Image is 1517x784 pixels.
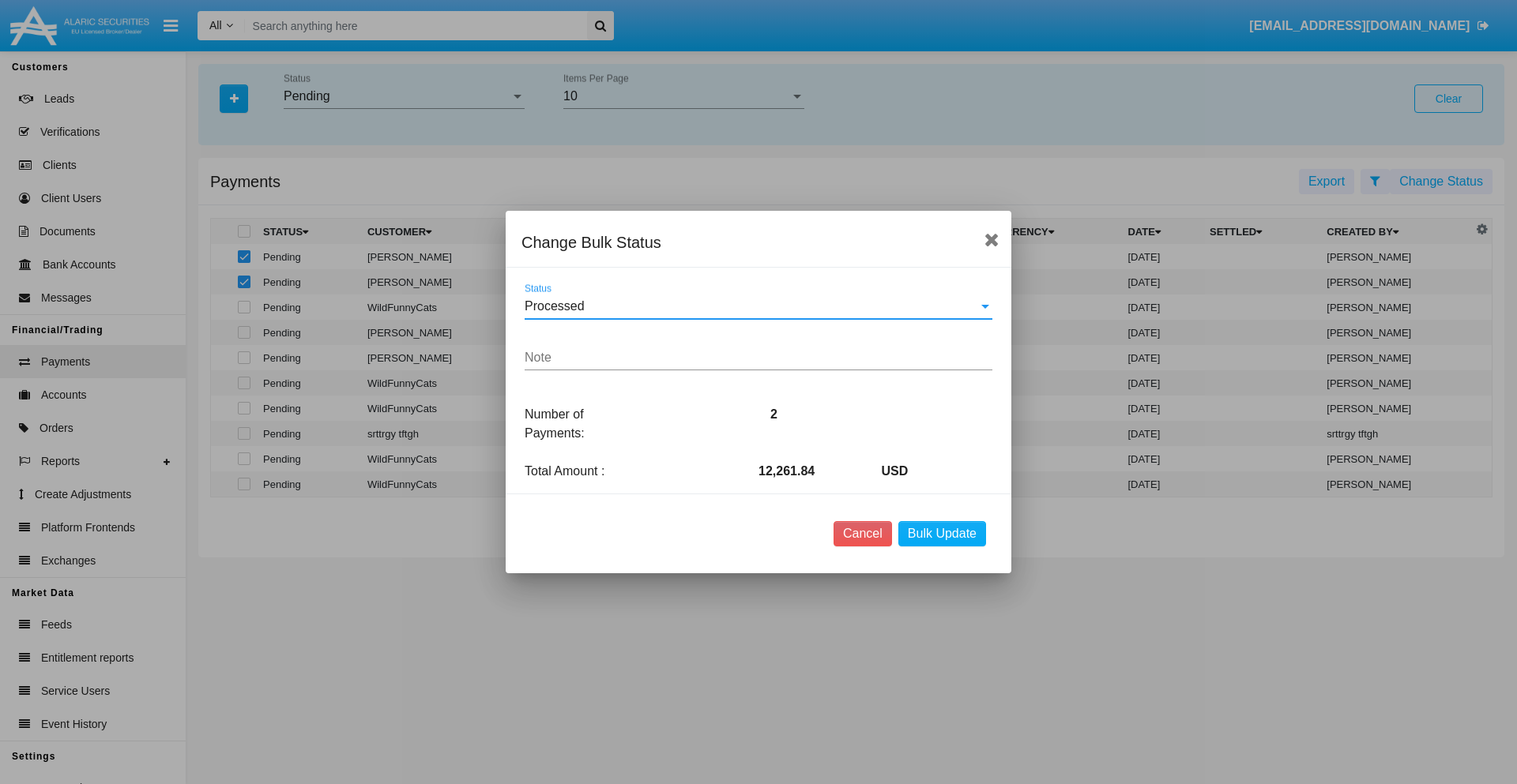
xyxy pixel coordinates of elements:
p: Total Amount : [513,462,636,481]
p: USD [882,462,1005,481]
p: 2 [758,405,882,424]
button: Cancel [834,521,892,546]
span: Processed [525,299,585,313]
div: Change Bulk Status [521,230,996,255]
button: Bulk Update [898,521,986,546]
p: 12,261.84 [758,462,882,481]
p: Number of Payments: [513,405,636,443]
